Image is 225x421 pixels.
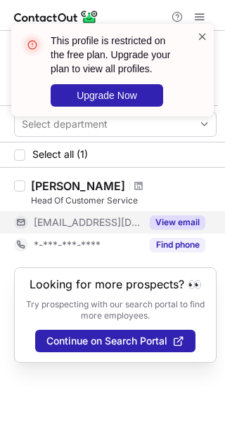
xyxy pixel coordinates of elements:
[25,299,206,321] p: Try prospecting with our search portal to find more employees.
[51,84,163,107] button: Upgrade Now
[31,194,217,207] div: Head Of Customer Service
[14,8,98,25] img: ContactOut v5.3.10
[31,179,125,193] div: [PERSON_NAME]
[21,34,44,56] img: error
[46,335,167,347] span: Continue on Search Portal
[32,149,88,160] span: Select all (1)
[150,238,205,252] button: Reveal Button
[35,330,195,352] button: Continue on Search Portal
[77,90,137,101] span: Upgrade Now
[150,215,205,229] button: Reveal Button
[30,278,202,290] header: Looking for more prospects? 👀
[34,216,141,229] span: [EMAIL_ADDRESS][DOMAIN_NAME]
[51,34,180,76] header: This profile is restricted on the free plan. Upgrade your plan to view all profiles.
